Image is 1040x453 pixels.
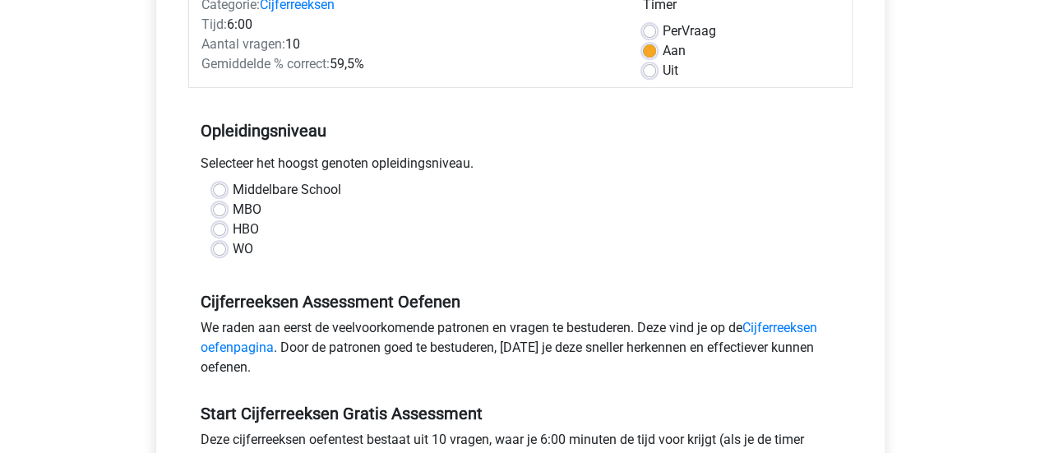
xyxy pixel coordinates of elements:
[201,114,840,147] h5: Opleidingsniveau
[201,56,330,72] span: Gemiddelde % correct:
[233,200,261,220] label: MBO
[201,16,227,32] span: Tijd:
[233,239,253,259] label: WO
[188,154,853,180] div: Selecteer het hoogst genoten opleidingsniveau.
[201,404,840,423] h5: Start Cijferreeksen Gratis Assessment
[201,292,840,312] h5: Cijferreeksen Assessment Oefenen
[189,54,631,74] div: 59,5%
[189,35,631,54] div: 10
[201,36,285,52] span: Aantal vragen:
[233,180,341,200] label: Middelbare School
[663,23,682,39] span: Per
[188,318,853,384] div: We raden aan eerst de veelvoorkomende patronen en vragen te bestuderen. Deze vind je op de . Door...
[233,220,259,239] label: HBO
[189,15,631,35] div: 6:00
[663,41,686,61] label: Aan
[663,21,716,41] label: Vraag
[663,61,678,81] label: Uit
